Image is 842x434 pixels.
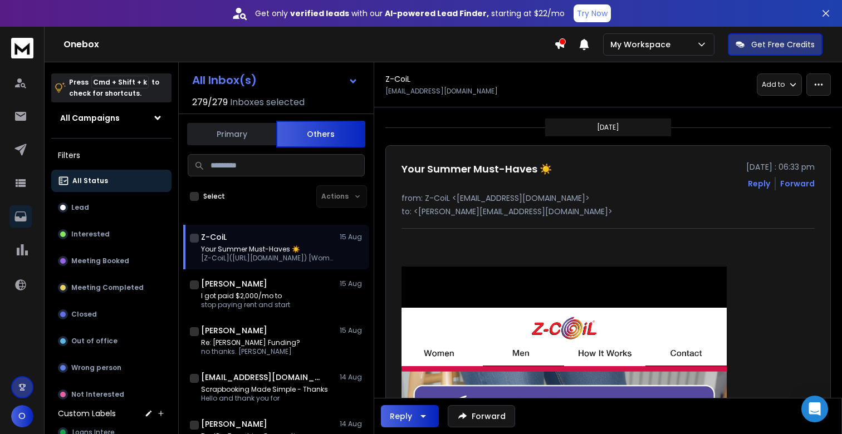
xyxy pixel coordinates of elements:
p: Add to [762,80,785,89]
button: O [11,405,33,427]
h1: Z-CoiL [201,231,227,243]
p: 15 Aug [340,279,365,288]
h1: Z-CoiL [385,73,410,85]
p: Try Now [577,8,608,19]
strong: AI-powered Lead Finder, [385,8,489,19]
button: Closed [51,303,172,325]
p: [Z-CoiL]([URL][DOMAIN_NAME]) [Women]([URL][DOMAIN_NAME]) [Men]([URL][DOMAIN_NAME]) [How It Works]... [201,254,335,263]
h1: [EMAIL_ADDRESS][DOMAIN_NAME] [201,372,324,383]
button: Primary [187,122,276,146]
p: Wrong person [71,363,121,372]
p: My Workspace [610,39,675,50]
p: Re: [PERSON_NAME] Funding? [201,338,300,347]
p: 15 Aug [340,233,365,241]
img: logo [11,38,33,58]
p: stop paying rent and start [201,300,290,309]
button: Wrong person [51,357,172,379]
button: Reply [381,405,439,427]
img: Men [483,346,564,366]
p: to: <[PERSON_NAME][EMAIL_ADDRESS][DOMAIN_NAME]> [402,206,815,217]
p: Closed [71,310,97,319]
button: All Campaigns [51,107,172,129]
p: from: Z-CoiL <[EMAIL_ADDRESS][DOMAIN_NAME]> [402,193,815,204]
span: Cmd + Shift + k [91,76,149,88]
h3: Filters [51,147,172,163]
button: Meeting Booked [51,250,172,272]
p: Get only with our starting at $22/mo [255,8,565,19]
button: Meeting Completed [51,277,172,299]
p: 15 Aug [340,326,365,335]
img: Contact [645,346,727,366]
button: All Inbox(s) [183,69,367,91]
div: Reply [390,411,412,422]
p: 14 Aug [340,420,365,428]
strong: verified leads [290,8,349,19]
h3: Inboxes selected [230,96,305,109]
p: All Status [72,176,108,185]
p: 14 Aug [340,373,365,382]
button: Get Free Credits [728,33,823,56]
p: Meeting Booked [71,257,129,265]
button: Reply [748,178,770,189]
p: Interested [71,230,110,239]
h1: Onebox [63,38,554,51]
p: Not Interested [71,390,124,399]
p: Scrapbooking Made Simple - Thanks [201,385,328,394]
h1: All Campaigns [60,112,120,124]
label: Select [203,192,225,201]
p: I got paid $2,000/mo to [201,292,290,300]
div: Open Intercom Messenger [801,396,828,422]
button: Not Interested [51,383,172,406]
h1: [PERSON_NAME] [201,418,267,430]
p: [EMAIL_ADDRESS][DOMAIN_NAME] [385,87,498,96]
span: 279 / 279 [192,96,228,109]
h1: [PERSON_NAME] [201,325,267,336]
button: Try Now [574,4,611,22]
p: [DATE] [597,123,619,132]
button: All Status [51,170,172,192]
h1: All Inbox(s) [192,75,257,86]
img: Women [402,346,483,366]
p: Your Summer Must-Haves ☀️ [201,245,335,254]
h3: Custom Labels [58,408,116,419]
img: Z-CoiL [402,308,727,346]
button: Interested [51,223,172,245]
p: Meeting Completed [71,283,144,292]
button: Others [276,121,365,147]
div: Forward [780,178,815,189]
p: no thanks. [PERSON_NAME] [201,347,300,356]
p: Press to check for shortcuts. [69,77,159,99]
h1: Your Summer Must-Haves ☀️ [402,161,552,177]
button: Lead [51,196,172,219]
p: Hello and thank you for [201,394,328,403]
p: [DATE] : 06:33 pm [746,161,815,172]
img: How It Works [564,346,645,366]
button: Out of office [51,330,172,352]
button: Forward [448,405,515,427]
p: Lead [71,203,89,212]
p: Out of office [71,337,118,346]
h1: [PERSON_NAME] [201,278,267,289]
p: Get Free Credits [751,39,815,50]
